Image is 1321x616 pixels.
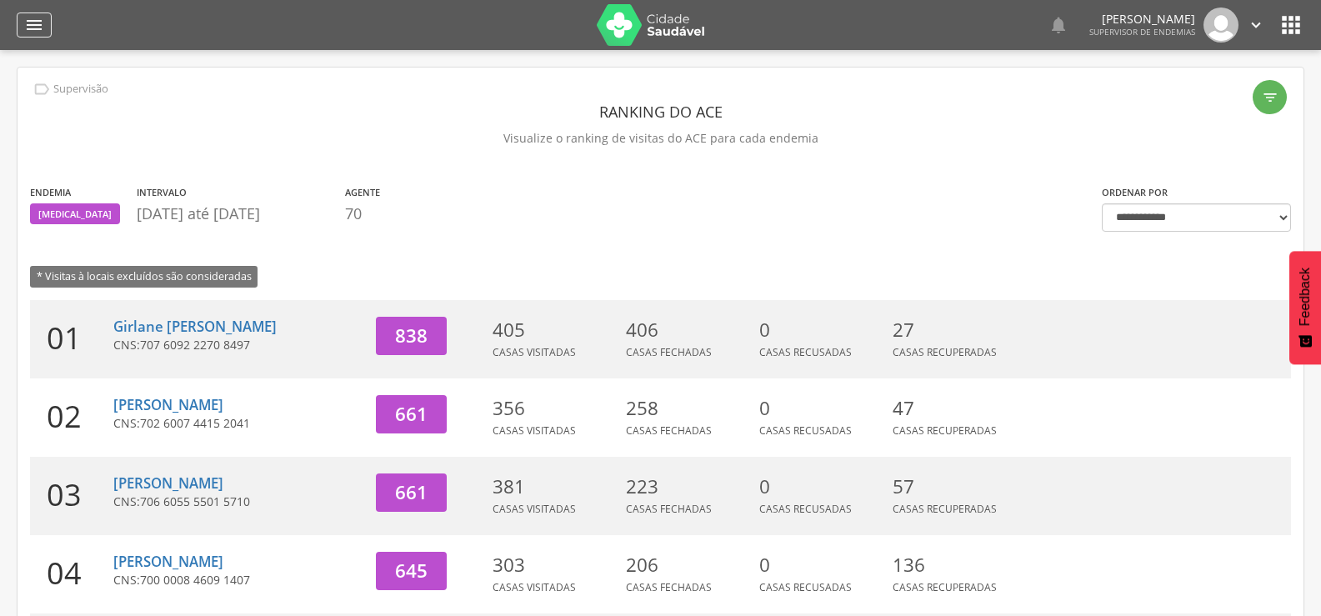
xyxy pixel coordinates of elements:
[1048,15,1068,35] i: 
[493,317,618,343] p: 405
[759,317,884,343] p: 0
[30,457,113,535] div: 03
[893,317,1018,343] p: 27
[493,345,576,359] span: Casas Visitadas
[893,395,1018,422] p: 47
[626,580,712,594] span: Casas Fechadas
[30,300,113,378] div: 01
[30,186,71,199] label: Endemia
[493,395,618,422] p: 356
[626,473,751,500] p: 223
[493,502,576,516] span: Casas Visitadas
[759,345,852,359] span: Casas Recusadas
[137,203,337,225] p: [DATE] até [DATE]
[1089,26,1195,38] span: Supervisor de Endemias
[759,423,852,438] span: Casas Recusadas
[759,395,884,422] p: 0
[1298,268,1313,326] span: Feedback
[30,97,1291,127] header: Ranking do ACE
[1102,186,1168,199] label: Ordenar por
[893,345,997,359] span: Casas Recuperadas
[30,127,1291,150] p: Visualize o ranking de visitas do ACE para cada endemia
[759,552,884,578] p: 0
[493,473,618,500] p: 381
[24,15,44,35] i: 
[395,479,428,505] span: 661
[140,493,250,509] span: 706 6055 5501 5710
[395,401,428,427] span: 661
[113,317,277,336] a: Girlane [PERSON_NAME]
[53,83,108,96] p: Supervisão
[140,337,250,353] span: 707 6092 2270 8497
[113,473,223,493] a: [PERSON_NAME]
[626,345,712,359] span: Casas Fechadas
[1247,16,1265,34] i: 
[759,502,852,516] span: Casas Recusadas
[113,395,223,414] a: [PERSON_NAME]
[893,502,997,516] span: Casas Recuperadas
[493,580,576,594] span: Casas Visitadas
[33,80,51,98] i: 
[30,378,113,457] div: 02
[759,580,852,594] span: Casas Recusadas
[1278,12,1304,38] i: 
[395,323,428,348] span: 838
[1048,8,1068,43] a: 
[493,423,576,438] span: Casas Visitadas
[1262,89,1278,106] i: 
[140,415,250,431] span: 702 6007 4415 2041
[1247,8,1265,43] a: 
[759,473,884,500] p: 0
[137,186,187,199] label: Intervalo
[345,203,380,225] p: 70
[493,552,618,578] p: 303
[1289,251,1321,364] button: Feedback - Mostrar pesquisa
[113,415,363,432] p: CNS:
[626,423,712,438] span: Casas Fechadas
[893,552,1018,578] p: 136
[30,266,258,287] span: * Visitas à locais excluídos são consideradas
[626,552,751,578] p: 206
[38,208,112,221] span: [MEDICAL_DATA]
[113,552,223,571] a: [PERSON_NAME]
[626,317,751,343] p: 406
[893,473,1018,500] p: 57
[113,337,363,353] p: CNS:
[17,13,52,38] a: 
[113,572,363,588] p: CNS:
[893,580,997,594] span: Casas Recuperadas
[626,502,712,516] span: Casas Fechadas
[1089,13,1195,25] p: [PERSON_NAME]
[345,186,380,199] label: Agente
[626,395,751,422] p: 258
[30,535,113,613] div: 04
[893,423,997,438] span: Casas Recuperadas
[395,558,428,583] span: 645
[113,493,363,510] p: CNS:
[140,572,250,588] span: 700 0008 4609 1407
